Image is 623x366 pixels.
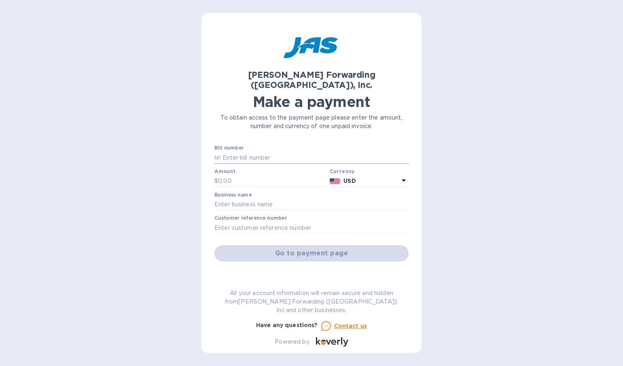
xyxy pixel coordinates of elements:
b: USD [343,178,356,184]
input: Enter customer reference number [214,222,409,234]
label: Customer reference number [214,216,287,221]
p: № [214,154,221,162]
img: USD [330,178,341,184]
input: 0.00 [218,175,326,187]
b: You can pay using: [284,272,339,278]
b: Currency [330,168,355,174]
b: [PERSON_NAME] Forwarding ([GEOGRAPHIC_DATA]), Inc. [248,70,375,90]
b: Have any questions? [256,322,318,328]
p: All your account information will remain secure and hidden from [PERSON_NAME] Forwarding ([GEOGRA... [214,289,409,315]
h1: Make a payment [214,93,409,110]
input: Enter business name [214,199,409,211]
p: To obtain access to the payment page please enter the amount, number and currency of one unpaid i... [214,113,409,131]
p: Powered by [275,338,309,346]
u: Contact us [334,323,367,329]
input: Enter bill number [221,152,409,164]
p: $ [214,177,218,185]
label: Bill number [214,146,244,151]
label: Business name [214,193,252,197]
label: Amount [214,169,235,174]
